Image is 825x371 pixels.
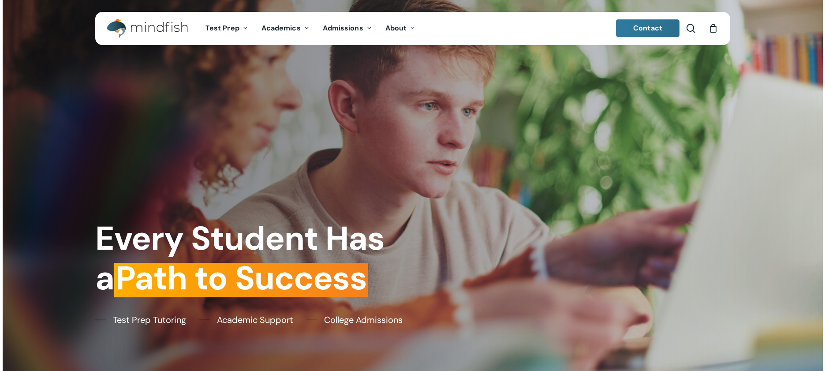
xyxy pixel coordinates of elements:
[255,25,316,32] a: Academics
[261,23,301,33] span: Academics
[379,25,422,32] a: About
[95,12,730,45] header: Main Menu
[95,219,406,298] h1: Every Student Has a
[114,257,368,300] em: Path to Success
[205,23,239,33] span: Test Prep
[767,313,813,359] iframe: Chatbot
[199,313,293,326] a: Academic Support
[306,313,403,326] a: College Admissions
[199,25,255,32] a: Test Prep
[385,23,407,33] span: About
[324,313,403,326] span: College Admissions
[316,25,379,32] a: Admissions
[217,313,293,326] span: Academic Support
[633,23,662,33] span: Contact
[323,23,363,33] span: Admissions
[616,19,679,37] a: Contact
[113,313,186,326] span: Test Prep Tutoring
[199,12,422,45] nav: Main Menu
[709,23,718,33] a: Cart
[95,313,186,326] a: Test Prep Tutoring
